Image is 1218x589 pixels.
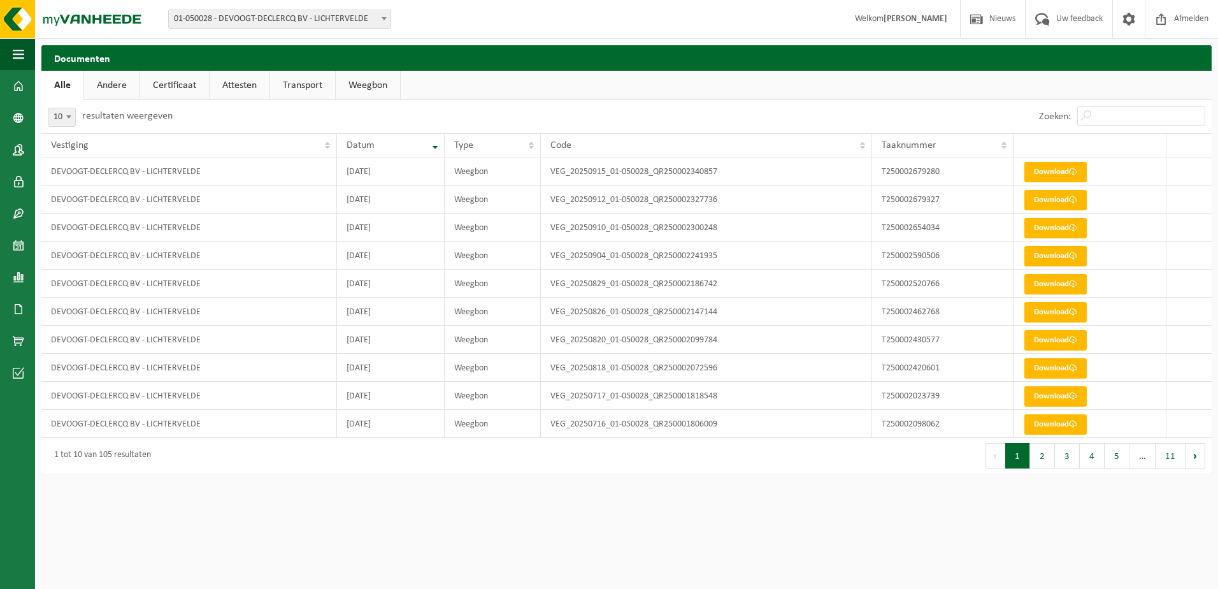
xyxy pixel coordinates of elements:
[48,444,151,467] div: 1 tot 10 van 105 resultaten
[541,326,872,354] td: VEG_20250820_01-050028_QR250002099784
[1024,330,1087,351] a: Download
[337,185,445,214] td: [DATE]
[541,382,872,410] td: VEG_20250717_01-050028_QR250001818548
[445,242,541,270] td: Weegbon
[1024,162,1087,182] a: Download
[337,270,445,298] td: [DATE]
[1005,443,1030,469] button: 1
[41,71,83,100] a: Alle
[541,410,872,438] td: VEG_20250716_01-050028_QR250001806009
[41,242,337,270] td: DEVOOGT-DECLERCQ BV - LICHTERVELDE
[872,242,1014,270] td: T250002590506
[1030,443,1055,469] button: 2
[337,242,445,270] td: [DATE]
[1024,386,1087,407] a: Download
[337,157,445,185] td: [DATE]
[541,298,872,326] td: VEG_20250826_01-050028_QR250002147144
[84,71,140,100] a: Andere
[872,298,1014,326] td: T250002462768
[1024,414,1087,435] a: Download
[1024,246,1087,266] a: Download
[1024,218,1087,238] a: Download
[872,185,1014,214] td: T250002679327
[445,382,541,410] td: Weegbon
[872,382,1014,410] td: T250002023739
[454,140,473,150] span: Type
[41,298,337,326] td: DEVOOGT-DECLERCQ BV - LICHTERVELDE
[210,71,269,100] a: Attesten
[1156,443,1186,469] button: 11
[445,326,541,354] td: Weegbon
[541,354,872,382] td: VEG_20250818_01-050028_QR250002072596
[541,185,872,214] td: VEG_20250912_01-050028_QR250002327736
[51,140,89,150] span: Vestiging
[872,157,1014,185] td: T250002679280
[41,214,337,242] td: DEVOOGT-DECLERCQ BV - LICHTERVELDE
[41,410,337,438] td: DEVOOGT-DECLERCQ BV - LICHTERVELDE
[270,71,335,100] a: Transport
[445,298,541,326] td: Weegbon
[985,443,1005,469] button: Previous
[337,354,445,382] td: [DATE]
[882,140,936,150] span: Taaknummer
[445,157,541,185] td: Weegbon
[48,108,75,126] span: 10
[872,326,1014,354] td: T250002430577
[41,45,1212,70] h2: Documenten
[541,270,872,298] td: VEG_20250829_01-050028_QR250002186742
[1024,274,1087,294] a: Download
[140,71,209,100] a: Certificaat
[1105,443,1129,469] button: 5
[41,354,337,382] td: DEVOOGT-DECLERCQ BV - LICHTERVELDE
[884,14,947,24] strong: [PERSON_NAME]
[550,140,571,150] span: Code
[872,214,1014,242] td: T250002654034
[445,354,541,382] td: Weegbon
[1039,112,1071,122] label: Zoeken:
[445,410,541,438] td: Weegbon
[541,214,872,242] td: VEG_20250910_01-050028_QR250002300248
[41,270,337,298] td: DEVOOGT-DECLERCQ BV - LICHTERVELDE
[445,270,541,298] td: Weegbon
[1024,358,1087,379] a: Download
[337,214,445,242] td: [DATE]
[1186,443,1205,469] button: Next
[872,410,1014,438] td: T250002098062
[168,10,391,29] span: 01-050028 - DEVOOGT-DECLERCQ BV - LICHTERVELDE
[445,185,541,214] td: Weegbon
[337,326,445,354] td: [DATE]
[337,298,445,326] td: [DATE]
[82,111,173,121] label: resultaten weergeven
[1024,190,1087,210] a: Download
[337,410,445,438] td: [DATE]
[337,382,445,410] td: [DATE]
[41,185,337,214] td: DEVOOGT-DECLERCQ BV - LICHTERVELDE
[41,382,337,410] td: DEVOOGT-DECLERCQ BV - LICHTERVELDE
[169,10,390,28] span: 01-050028 - DEVOOGT-DECLERCQ BV - LICHTERVELDE
[1055,443,1080,469] button: 3
[347,140,375,150] span: Datum
[41,326,337,354] td: DEVOOGT-DECLERCQ BV - LICHTERVELDE
[1129,443,1156,469] span: …
[48,108,76,127] span: 10
[541,157,872,185] td: VEG_20250915_01-050028_QR250002340857
[541,242,872,270] td: VEG_20250904_01-050028_QR250002241935
[872,354,1014,382] td: T250002420601
[445,214,541,242] td: Weegbon
[1080,443,1105,469] button: 4
[872,270,1014,298] td: T250002520766
[336,71,400,100] a: Weegbon
[41,157,337,185] td: DEVOOGT-DECLERCQ BV - LICHTERVELDE
[6,561,213,589] iframe: chat widget
[1024,302,1087,323] a: Download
